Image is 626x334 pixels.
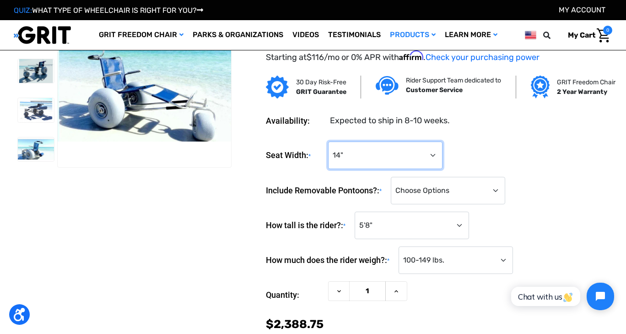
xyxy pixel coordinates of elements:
a: Products [385,20,440,50]
a: Testimonials [324,20,385,50]
strong: Customer Service [406,86,463,94]
img: EZ Roller Submersible Beach Wheelchair by DeBug [18,98,54,122]
span: QUIZ: [14,6,32,15]
label: How tall is the rider?: [266,212,350,240]
p: Rider Support Team dedicated to [406,76,501,85]
a: GRIT Freedom Chair [94,20,188,50]
img: EZ Roller Submersible Beach Wheelchair by DeBug [18,59,54,83]
span: $116 [307,52,324,62]
a: Learn More [440,20,502,50]
a: Videos [288,20,324,50]
img: Cart [597,28,610,43]
img: Customer service [376,76,399,95]
span: My Cart [568,31,595,39]
img: EZ Roller Submersible Beach Wheelchair by DeBug [58,26,231,142]
img: Grit freedom [531,76,550,99]
a: QUIZ:WHAT TYPE OF WHEELCHAIR IS RIGHT FOR YOU? [14,6,203,15]
label: Seat Width: [266,142,324,170]
p: GRIT Freedom Chair [557,77,615,87]
a: Cart with 0 items [561,26,612,45]
img: us.png [525,29,536,41]
span: $2,388.75 [266,318,324,331]
a: Parks & Organizations [188,20,288,50]
label: How much does the rider weigh?: [266,246,394,274]
span: Affirm [399,50,423,60]
p: 30 Day Risk-Free [296,77,346,87]
span: 0 [603,26,612,35]
input: Search [547,26,561,45]
p: Starting at /mo or 0% APR with . [266,50,612,64]
img: GRIT Guarantee [266,76,289,99]
dd: Expected to ship in 8-10 weeks. [330,115,450,127]
img: GRIT All-Terrain Wheelchair and Mobility Equipment [14,26,71,44]
strong: GRIT Guarantee [296,88,346,96]
label: Quantity: [266,281,324,309]
img: EZ Roller Submersible Beach Wheelchair by DeBug [18,137,54,161]
iframe: Tidio Chat [501,275,622,318]
a: Check your purchasing power - Learn more about Affirm Financing (opens in modal) [426,52,540,62]
strong: 2 Year Warranty [557,88,607,96]
a: Account [559,5,605,14]
dt: Availability: [266,115,324,127]
label: Include Removable Pontoons?: [266,177,386,205]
